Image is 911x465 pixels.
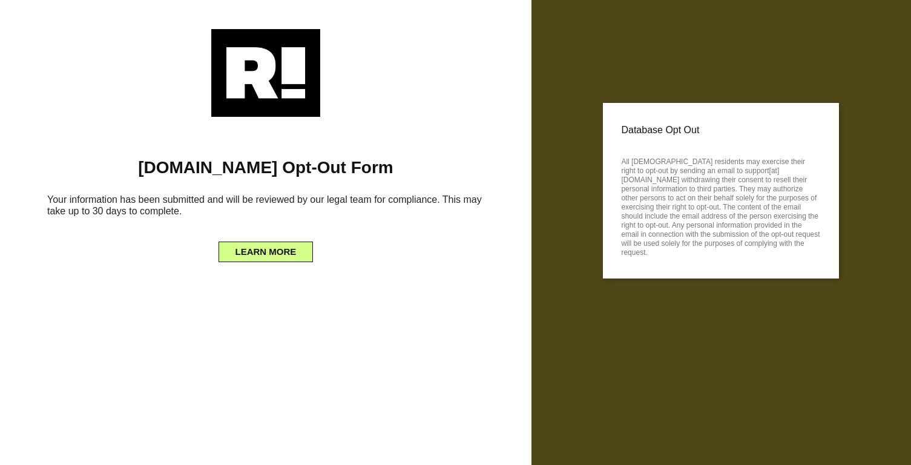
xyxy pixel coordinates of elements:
[18,189,513,226] h6: Your information has been submitted and will be reviewed by our legal team for compliance. This m...
[219,242,314,262] button: LEARN MORE
[219,243,314,253] a: LEARN MORE
[621,154,821,257] p: All [DEMOGRAPHIC_DATA] residents may exercise their right to opt-out by sending an email to suppo...
[18,157,513,178] h1: [DOMAIN_NAME] Opt-Out Form
[621,121,821,139] p: Database Opt Out
[211,29,320,117] img: Retention.com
